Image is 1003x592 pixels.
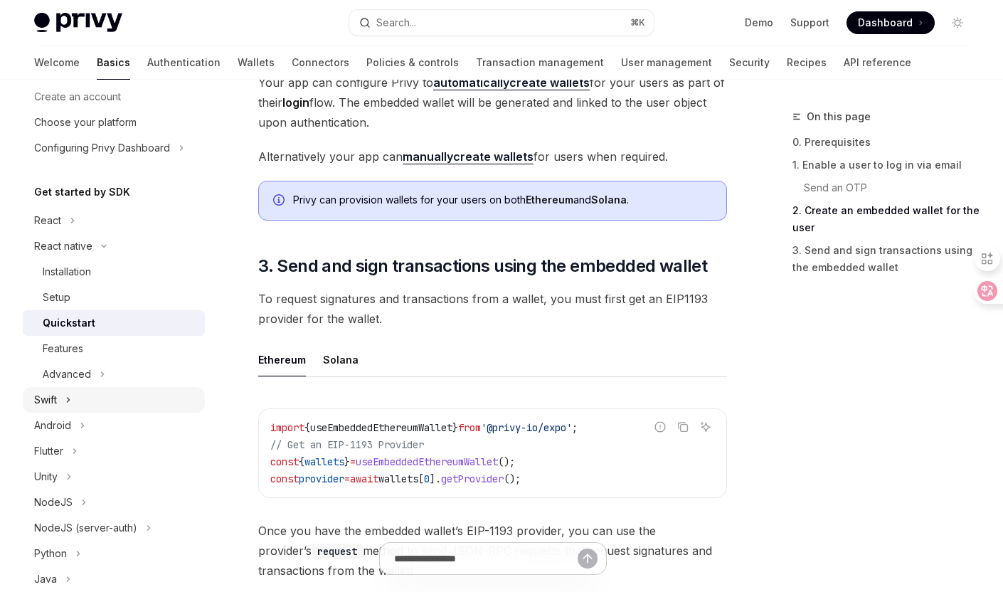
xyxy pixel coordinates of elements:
[293,193,712,208] div: Privy can provision wallets for your users on both and .
[23,413,205,438] button: Toggle Android section
[792,239,980,279] a: 3. Send and sign transactions using the embedded wallet
[498,455,515,468] span: ();
[23,541,205,566] button: Toggle Python section
[23,361,205,387] button: Toggle Advanced section
[258,73,727,132] span: Your app can configure Privy to for your users as part of their flow. The embedded wallet will be...
[403,149,453,164] strong: manually
[792,131,980,154] a: 0. Prerequisites
[745,16,773,30] a: Demo
[630,17,645,28] span: ⌘ K
[258,343,306,376] div: Ethereum
[23,566,205,592] button: Toggle Java section
[344,455,350,468] span: }
[34,212,61,229] div: React
[43,366,91,383] div: Advanced
[273,194,287,208] svg: Info
[792,154,980,176] a: 1. Enable a user to log in via email
[34,468,58,485] div: Unity
[526,194,573,206] strong: Ethereum
[729,46,770,80] a: Security
[946,11,969,34] button: Toggle dark mode
[403,149,534,164] a: manuallycreate wallets
[34,238,92,255] div: React native
[578,549,598,569] button: Send message
[441,472,504,485] span: getProvider
[323,343,359,376] div: Solana
[591,194,627,206] strong: Solana
[258,521,727,581] span: Once you have the embedded wallet’s EIP-1193 provider, you can use the provider’s method to send ...
[43,263,91,280] div: Installation
[34,571,57,588] div: Java
[790,16,829,30] a: Support
[366,46,459,80] a: Policies & controls
[23,310,205,336] a: Quickstart
[34,417,71,434] div: Android
[356,455,498,468] span: useEmbeddedEthereumWallet
[270,472,299,485] span: const
[238,46,275,80] a: Wallets
[147,46,221,80] a: Authentication
[394,543,578,574] input: Ask a question...
[23,515,205,541] button: Toggle NodeJS (server-auth) section
[23,233,205,259] button: Toggle React native section
[23,490,205,515] button: Toggle NodeJS section
[304,421,310,434] span: {
[23,387,205,413] button: Toggle Swift section
[350,455,356,468] span: =
[34,13,122,33] img: light logo
[651,418,669,436] button: Report incorrect code
[258,147,727,166] span: Alternatively your app can for users when required.
[378,472,418,485] span: wallets
[23,208,205,233] button: Toggle React section
[430,472,441,485] span: ].
[43,340,83,357] div: Features
[504,472,521,485] span: ();
[23,285,205,310] a: Setup
[807,108,871,125] span: On this page
[34,46,80,80] a: Welcome
[43,314,95,332] div: Quickstart
[34,443,63,460] div: Flutter
[34,545,67,562] div: Python
[452,421,458,434] span: }
[23,135,205,161] button: Toggle Configuring Privy Dashboard section
[23,110,205,135] a: Choose your platform
[97,46,130,80] a: Basics
[350,472,378,485] span: await
[34,139,170,157] div: Configuring Privy Dashboard
[433,75,590,90] a: automaticallycreate wallets
[299,455,304,468] span: {
[270,438,424,451] span: // Get an EIP-1193 Provider
[376,14,416,31] div: Search...
[572,421,578,434] span: ;
[299,472,344,485] span: provider
[674,418,692,436] button: Copy the contents from the code block
[787,46,827,80] a: Recipes
[433,75,509,90] strong: automatically
[43,289,70,306] div: Setup
[418,472,424,485] span: [
[34,391,57,408] div: Swift
[792,199,980,239] a: 2. Create an embedded wallet for the user
[349,10,653,36] button: Open search
[34,184,130,201] h5: Get started by SDK
[23,464,205,490] button: Toggle Unity section
[424,472,430,485] span: 0
[23,259,205,285] a: Installation
[844,46,911,80] a: API reference
[847,11,935,34] a: Dashboard
[458,421,481,434] span: from
[258,255,707,277] span: 3. Send and sign transactions using the embedded wallet
[23,336,205,361] a: Features
[476,46,604,80] a: Transaction management
[34,494,73,511] div: NodeJS
[310,421,452,434] span: useEmbeddedEthereumWallet
[270,455,299,468] span: const
[481,421,572,434] span: '@privy-io/expo'
[258,289,727,329] span: To request signatures and transactions from a wallet, you must first get an EIP1193 provider for ...
[282,95,309,110] strong: login
[792,176,980,199] a: Send an OTP
[270,421,304,434] span: import
[858,16,913,30] span: Dashboard
[292,46,349,80] a: Connectors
